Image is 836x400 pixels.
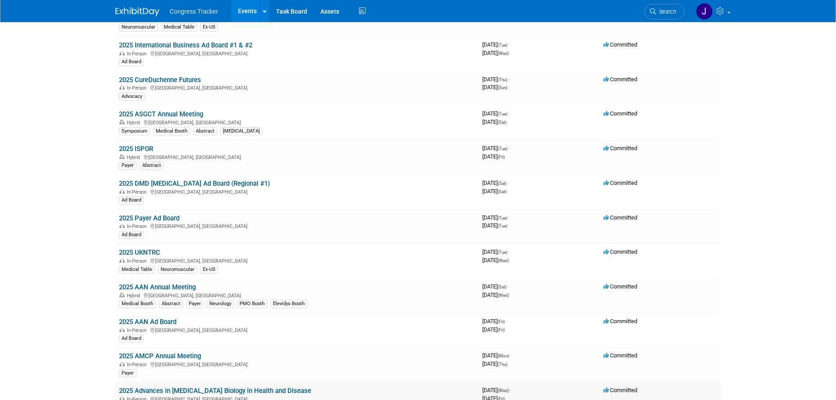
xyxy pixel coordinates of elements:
[159,300,183,308] div: Abstract
[482,153,505,160] span: [DATE]
[119,292,475,299] div: [GEOGRAPHIC_DATA], [GEOGRAPHIC_DATA]
[482,84,507,90] span: [DATE]
[482,249,510,255] span: [DATE]
[508,283,509,290] span: -
[509,145,510,151] span: -
[482,119,506,125] span: [DATE]
[161,23,197,31] div: Medical Table
[119,318,176,326] a: 2025 AAN Ad Board
[119,196,144,204] div: Ad Board
[603,41,637,48] span: Committed
[119,110,203,118] a: 2025 ASGCT Annual Meeting
[603,214,637,221] span: Committed
[509,76,510,83] span: -
[119,352,201,360] a: 2025 AMCP Annual Meeting
[119,257,475,264] div: [GEOGRAPHIC_DATA], [GEOGRAPHIC_DATA]
[482,188,506,195] span: [DATE]
[696,3,713,20] img: Jessica Davidson
[127,293,143,299] span: Hybrid
[119,76,201,84] a: 2025 CureDuchenne Futures
[119,189,125,194] img: In-Person Event
[498,250,507,255] span: (Tue)
[119,369,136,377] div: Payer
[509,41,510,48] span: -
[482,292,509,298] span: [DATE]
[119,362,125,366] img: In-Person Event
[119,300,156,308] div: Medical Booth
[193,127,217,135] div: Abstract
[482,283,509,290] span: [DATE]
[482,145,510,151] span: [DATE]
[207,300,234,308] div: Neurology
[119,85,125,90] img: In-Person Event
[498,43,507,47] span: (Tue)
[498,112,507,116] span: (Tue)
[127,85,149,91] span: In-Person
[119,283,196,291] a: 2025 AAN Annual Meeting
[270,300,307,308] div: Elevidys Booth
[140,162,164,169] div: Abstract
[170,8,218,15] span: Congress Tracker
[498,181,506,186] span: (Sat)
[119,335,144,342] div: Ad Board
[119,119,475,126] div: [GEOGRAPHIC_DATA], [GEOGRAPHIC_DATA]
[498,85,507,90] span: (Sun)
[127,155,143,160] span: Hybrid
[482,222,507,229] span: [DATE]
[482,214,510,221] span: [DATE]
[498,146,507,151] span: (Tue)
[498,189,506,194] span: (Sat)
[119,188,475,195] div: [GEOGRAPHIC_DATA], [GEOGRAPHIC_DATA]
[200,23,218,31] div: Ex-US
[119,120,125,124] img: Hybrid Event
[656,8,676,15] span: Search
[644,4,685,19] a: Search
[119,162,136,169] div: Payer
[603,145,637,151] span: Committed
[119,223,125,228] img: In-Person Event
[119,93,145,101] div: Advocacy
[119,328,125,332] img: In-Person Event
[482,360,507,367] span: [DATE]
[127,189,149,195] span: In-Person
[119,180,270,187] a: 2025 DMD [MEDICAL_DATA] Ad Board (Regional #1)
[498,319,505,324] span: (Fri)
[603,110,637,117] span: Committed
[127,328,149,333] span: In-Person
[200,266,218,274] div: Ex-US
[603,180,637,186] span: Committed
[603,249,637,255] span: Committed
[119,84,475,91] div: [GEOGRAPHIC_DATA], [GEOGRAPHIC_DATA]
[127,120,143,126] span: Hybrid
[510,387,512,393] span: -
[119,387,311,395] a: 2025 Advances in [MEDICAL_DATA] Biology in Health and Disease
[482,180,509,186] span: [DATE]
[498,258,509,263] span: (Wed)
[119,153,475,160] div: [GEOGRAPHIC_DATA], [GEOGRAPHIC_DATA]
[119,293,125,297] img: Hybrid Event
[482,257,509,263] span: [DATE]
[603,318,637,324] span: Committed
[119,23,158,31] div: Neuromuscular
[508,180,509,186] span: -
[119,249,160,256] a: 2025 UKNTRC
[119,360,475,368] div: [GEOGRAPHIC_DATA], [GEOGRAPHIC_DATA]
[237,300,267,308] div: PMO Booth
[482,76,510,83] span: [DATE]
[119,222,475,229] div: [GEOGRAPHIC_DATA], [GEOGRAPHIC_DATA]
[603,283,637,290] span: Committed
[127,362,149,368] span: In-Person
[498,120,506,125] span: (Sat)
[119,326,475,333] div: [GEOGRAPHIC_DATA], [GEOGRAPHIC_DATA]
[482,326,505,333] span: [DATE]
[119,155,125,159] img: Hybrid Event
[153,127,190,135] div: Medical Booth
[119,258,125,263] img: In-Person Event
[158,266,197,274] div: Neuromuscular
[506,318,507,324] span: -
[498,77,507,82] span: (Thu)
[498,155,505,159] span: (Fri)
[119,51,125,55] img: In-Person Event
[509,110,510,117] span: -
[220,127,262,135] div: [MEDICAL_DATA]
